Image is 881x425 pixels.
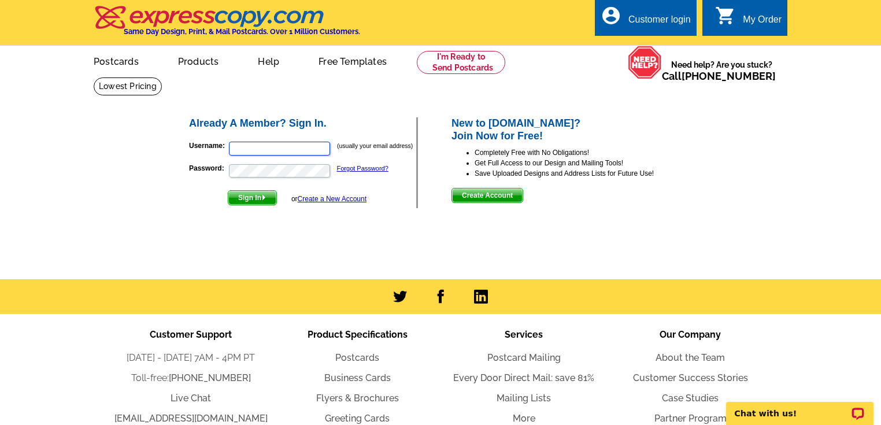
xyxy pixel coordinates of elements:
a: Postcards [335,352,379,363]
div: Customer login [628,14,691,31]
a: Flyers & Brochures [316,393,399,404]
h2: New to [DOMAIN_NAME]? Join Now for Free! [451,117,694,142]
h4: Same Day Design, Print, & Mail Postcards. Over 1 Million Customers. [124,27,360,36]
a: Mailing Lists [497,393,551,404]
span: Call [662,70,776,82]
button: Sign In [228,190,277,205]
a: shopping_cart My Order [715,13,782,27]
a: Same Day Design, Print, & Mail Postcards. Over 1 Million Customers. [94,14,360,36]
a: Forgot Password? [337,165,388,172]
a: Every Door Direct Mail: save 81% [453,372,594,383]
a: Customer Success Stories [633,372,748,383]
a: Postcards [75,47,157,74]
a: Help [239,47,298,74]
span: Services [505,329,543,340]
li: Save Uploaded Designs and Address Lists for Future Use! [475,168,694,179]
a: Free Templates [300,47,405,74]
a: [PHONE_NUMBER] [682,70,776,82]
label: Username: [189,141,228,151]
span: Our Company [660,329,721,340]
h2: Already A Member? Sign In. [189,117,416,130]
a: More [513,413,535,424]
div: or [291,194,367,204]
img: help [628,46,662,79]
a: Live Chat [171,393,211,404]
a: Create a New Account [298,195,367,203]
a: Partner Program [654,413,727,424]
a: [PHONE_NUMBER] [169,372,251,383]
a: [EMAIL_ADDRESS][DOMAIN_NAME] [114,413,268,424]
a: Business Cards [324,372,391,383]
span: Customer Support [150,329,232,340]
i: shopping_cart [715,5,736,26]
button: Create Account [451,188,523,203]
li: [DATE] - [DATE] 7AM - 4PM PT [108,351,274,365]
li: Toll-free: [108,371,274,385]
i: account_circle [601,5,621,26]
label: Password: [189,163,228,173]
a: Case Studies [662,393,719,404]
div: My Order [743,14,782,31]
span: Create Account [452,189,523,202]
span: Product Specifications [308,329,408,340]
a: About the Team [656,352,725,363]
a: Greeting Cards [325,413,390,424]
span: Sign In [228,191,276,205]
small: (usually your email address) [337,142,413,149]
a: Postcard Mailing [487,352,561,363]
span: Need help? Are you stuck? [662,59,782,82]
li: Get Full Access to our Design and Mailing Tools! [475,158,694,168]
img: button-next-arrow-white.png [261,195,266,200]
li: Completely Free with No Obligations! [475,147,694,158]
a: Products [160,47,238,74]
a: account_circle Customer login [601,13,691,27]
iframe: LiveChat chat widget [719,389,881,425]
